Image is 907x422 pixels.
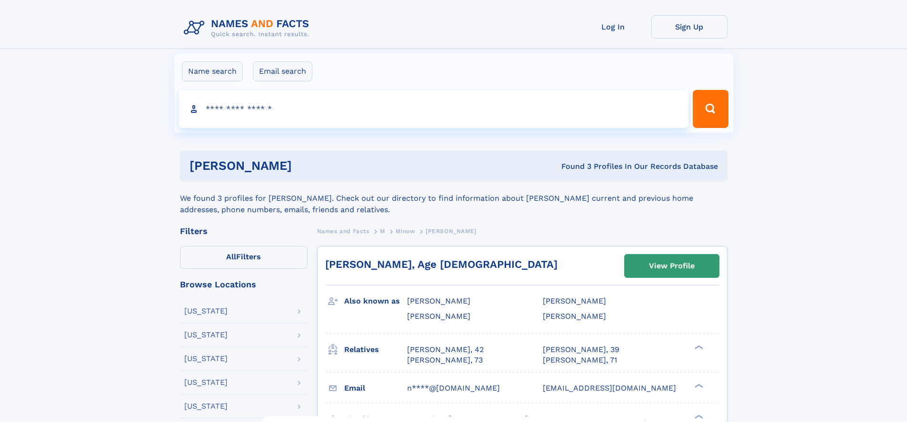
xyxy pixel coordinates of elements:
a: [PERSON_NAME], Age [DEMOGRAPHIC_DATA] [325,258,558,270]
div: ❯ [692,413,704,420]
div: [US_STATE] [184,307,228,315]
span: [PERSON_NAME] [543,312,606,321]
div: [US_STATE] [184,355,228,363]
input: search input [179,90,689,128]
span: [EMAIL_ADDRESS][DOMAIN_NAME] [543,383,676,393]
a: [PERSON_NAME], 39 [543,344,619,355]
h3: Also known as [344,293,407,309]
a: M [380,225,385,237]
div: View Profile [649,255,695,277]
span: M [380,228,385,235]
label: Email search [253,61,312,81]
div: Found 3 Profiles In Our Records Database [427,161,718,172]
a: View Profile [625,255,719,277]
h3: Email [344,380,407,396]
span: [PERSON_NAME] [543,296,606,305]
div: Filters [180,227,308,236]
div: [US_STATE] [184,379,228,386]
button: Search Button [693,90,728,128]
a: [PERSON_NAME], 42 [407,344,484,355]
h3: Relatives [344,342,407,358]
span: [PERSON_NAME] [407,296,470,305]
span: Minow [396,228,415,235]
h1: [PERSON_NAME] [189,160,427,172]
label: Name search [182,61,243,81]
div: ❯ [692,383,704,389]
label: Filters [180,246,308,269]
a: [PERSON_NAME], 73 [407,355,483,365]
span: All [226,252,236,261]
span: [PERSON_NAME] [426,228,477,235]
a: [PERSON_NAME], 71 [543,355,617,365]
a: Log In [575,15,651,39]
a: Minow [396,225,415,237]
a: Names and Facts [317,225,369,237]
span: [PERSON_NAME] [407,312,470,321]
img: Logo Names and Facts [180,15,317,41]
div: We found 3 profiles for [PERSON_NAME]. Check out our directory to find information about [PERSON_... [180,181,728,216]
a: Sign Up [651,15,728,39]
div: ❯ [692,344,704,350]
div: [US_STATE] [184,331,228,339]
div: [US_STATE] [184,402,228,410]
div: Browse Locations [180,280,308,289]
